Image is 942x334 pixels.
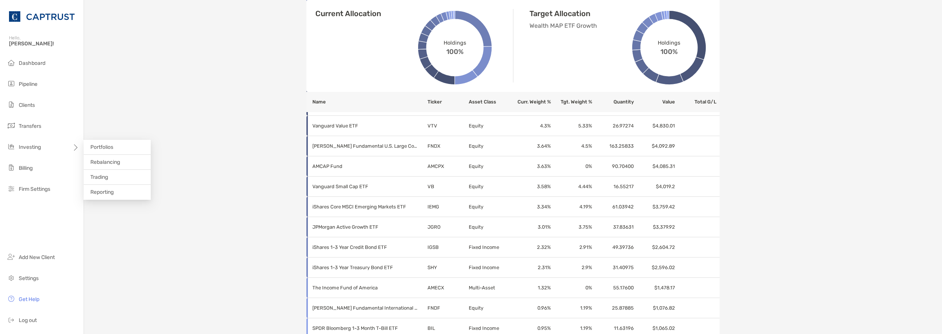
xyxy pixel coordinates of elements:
[634,217,675,237] td: $3,379.92
[551,177,592,197] td: 4.44 %
[551,237,592,258] td: 2.91 %
[634,116,675,136] td: $4,830.01
[634,92,675,112] th: Value
[510,156,551,177] td: 3.63 %
[19,296,39,303] span: Get Help
[551,197,592,217] td: 4.19 %
[7,100,16,109] img: clients icon
[312,182,417,191] p: Vanguard Small Cap ETF
[592,258,634,278] td: 31.40975
[510,136,551,156] td: 3.64 %
[427,156,468,177] td: AMCPX
[468,258,510,278] td: Fixed Income
[312,141,417,151] p: Schwab Fundamental U.S. Large Company Index ETF
[312,121,417,130] p: Vanguard Value ETF
[427,197,468,217] td: IEMG
[468,156,510,177] td: Equity
[510,237,551,258] td: 2.32 %
[90,189,114,195] span: Reporting
[675,92,720,112] th: Total G/L
[510,177,551,197] td: 3.58 %
[9,3,75,30] img: CAPTRUST Logo
[427,217,468,237] td: JGRO
[660,46,678,56] span: 100%
[19,81,37,87] span: Pipeline
[634,136,675,156] td: $4,092.89
[7,184,16,193] img: firm-settings icon
[634,298,675,318] td: $1,076.82
[468,237,510,258] td: Fixed Income
[551,278,592,298] td: 0 %
[19,102,35,108] span: Clients
[7,142,16,151] img: investing icon
[312,243,417,252] p: iShares 1-3 Year Credit Bond ETF
[7,294,16,303] img: get-help icon
[551,92,592,112] th: Tgt. Weight %
[7,273,16,282] img: settings icon
[312,202,417,211] p: iShares Core MSCI Emerging Markets ETF
[592,237,634,258] td: 49.39736
[510,278,551,298] td: 1.32 %
[510,92,551,112] th: Curr. Weight %
[19,275,39,282] span: Settings
[427,298,468,318] td: FNDF
[592,156,634,177] td: 90.70400
[90,174,108,180] span: Trading
[592,197,634,217] td: 61.03942
[19,144,41,150] span: Investing
[634,258,675,278] td: $2,596.02
[592,136,634,156] td: 163.25833
[427,237,468,258] td: IGSB
[510,197,551,217] td: 3.34 %
[7,315,16,324] img: logout icon
[468,278,510,298] td: Multi-Asset
[427,258,468,278] td: SHY
[592,116,634,136] td: 26.97274
[444,39,466,46] span: Holdings
[551,298,592,318] td: 1.19 %
[592,177,634,197] td: 16.55217
[592,278,634,298] td: 55.17600
[551,156,592,177] td: 0 %
[19,186,50,192] span: Firm Settings
[592,92,634,112] th: Quantity
[551,258,592,278] td: 2.9 %
[592,217,634,237] td: 37.83631
[446,46,463,56] span: 100%
[529,9,646,18] h4: Target Allocation
[427,278,468,298] td: AMECX
[551,136,592,156] td: 4.5 %
[90,159,120,165] span: Rebalancing
[468,177,510,197] td: Equity
[312,283,417,292] p: The Income Fund of America
[7,121,16,130] img: transfers icon
[468,298,510,318] td: Equity
[634,197,675,217] td: $3,759.42
[510,258,551,278] td: 2.31 %
[634,237,675,258] td: $2,604.72
[19,165,33,171] span: Billing
[7,163,16,172] img: billing icon
[658,39,680,46] span: Holdings
[19,254,55,261] span: Add New Client
[7,252,16,261] img: add_new_client icon
[468,197,510,217] td: Equity
[19,60,45,66] span: Dashboard
[312,324,417,333] p: SPDR Bloomberg 1-3 Month T-Bill ETF
[9,40,79,47] span: [PERSON_NAME]!
[551,116,592,136] td: 5.33 %
[312,222,417,232] p: JPMorgan Active Growth ETF
[306,92,427,112] th: Name
[7,58,16,67] img: dashboard icon
[427,136,468,156] td: FNDX
[7,79,16,88] img: pipeline icon
[468,136,510,156] td: Equity
[312,162,417,171] p: AMCAP Fund
[427,92,468,112] th: Ticker
[510,298,551,318] td: 0.96 %
[468,116,510,136] td: Equity
[468,217,510,237] td: Equity
[551,217,592,237] td: 3.75 %
[510,116,551,136] td: 4.3 %
[312,303,417,313] p: Schwab Fundamental International Large Company Index ETF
